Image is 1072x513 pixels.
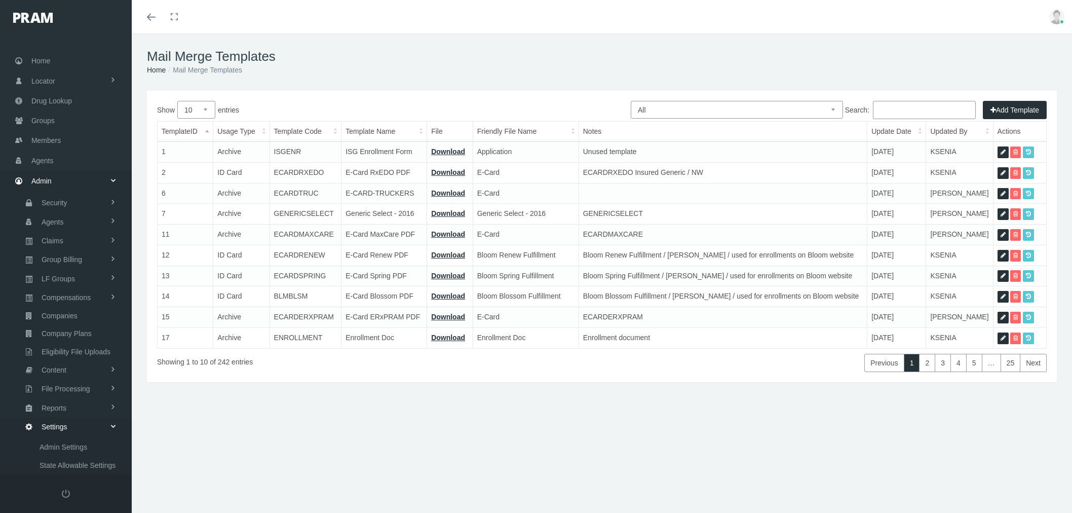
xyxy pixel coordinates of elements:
[1010,291,1021,303] a: Delete
[341,141,427,162] td: ISG Enrollment Form
[867,307,926,328] td: [DATE]
[1010,208,1021,220] a: Delete
[158,286,213,307] td: 14
[341,245,427,266] td: E-Card Renew PDF
[270,141,341,162] td: ISGENR
[42,270,75,287] span: LF Groups
[998,188,1009,200] a: Edit
[431,334,465,342] a: Download
[42,361,66,379] span: Content
[867,141,926,162] td: [DATE]
[40,457,116,474] span: State Allowable Settings
[845,101,976,119] label: Search:
[158,307,213,328] td: 15
[926,286,993,307] td: KSENIA
[473,204,579,225] td: Generic Select - 2016
[31,111,55,130] span: Groups
[867,162,926,183] td: [DATE]
[926,225,993,245] td: [PERSON_NAME]
[1023,208,1034,220] a: Previous Versions
[998,270,1009,282] a: Edit
[42,380,90,397] span: File Processing
[473,122,579,141] th: Friendly File Name: activate to sort column ascending
[270,245,341,266] td: ECARDRENEW
[1010,167,1021,179] a: Delete
[473,266,579,286] td: Bloom Spring Fulfillment
[926,327,993,348] td: KSENIA
[431,148,465,156] a: Download
[431,272,465,280] a: Download
[1023,333,1034,344] a: Previous Versions
[998,250,1009,262] a: Edit
[864,354,904,372] a: Previous
[31,151,54,170] span: Agents
[579,162,867,183] td: ECARDRXEDO Insured Generic / NW
[341,307,427,328] td: E-Card ERxPRAM PDF
[270,327,341,348] td: ENROLLMENT
[983,101,1047,119] button: Add Template
[1023,250,1034,262] a: Previous Versions
[270,266,341,286] td: ECARDSPRING
[213,327,270,348] td: Archive
[213,307,270,328] td: Archive
[147,49,1057,64] h1: Mail Merge Templates
[158,141,213,162] td: 1
[341,122,427,141] th: Template Name: activate to sort column ascending
[341,162,427,183] td: E-Card RxEDO PDF
[935,354,951,372] a: 3
[1010,229,1021,241] a: Delete
[431,168,465,176] a: Download
[1023,188,1034,200] a: Previous Versions
[998,146,1009,158] a: Edit
[42,399,66,417] span: Reports
[579,327,867,348] td: Enrollment document
[1023,291,1034,303] a: Previous Versions
[926,204,993,225] td: [PERSON_NAME]
[1010,250,1021,262] a: Delete
[579,286,867,307] td: Bloom Blossom Fulfillment / [PERSON_NAME] / used for enrollments on Bloom website
[998,312,1009,323] a: Edit
[213,141,270,162] td: Archive
[867,266,926,286] td: [DATE]
[1023,312,1034,323] a: Previous Versions
[1010,312,1021,323] a: Delete
[579,204,867,225] td: GENERICSELECT
[31,171,52,191] span: Admin
[867,225,926,245] td: [DATE]
[31,71,55,91] span: Locator
[473,286,579,307] td: Bloom Blossom Fulfillment
[166,64,242,76] li: Mail Merge Templates
[473,245,579,266] td: Bloom Renew Fulfillment
[579,245,867,266] td: Bloom Renew Fulfillment / [PERSON_NAME] / used for enrollments on Bloom website
[1049,9,1064,24] img: user-placeholder.jpg
[213,286,270,307] td: ID Card
[158,266,213,286] td: 13
[873,101,976,119] input: Search:
[993,122,1046,141] th: Actions
[431,251,465,259] a: Download
[42,307,78,324] span: Companies
[473,162,579,183] td: E-Card
[926,141,993,162] td: KSENIA
[341,225,427,245] td: E-Card MaxCare PDF
[867,245,926,266] td: [DATE]
[950,354,967,372] a: 4
[42,232,63,249] span: Claims
[1023,167,1034,179] a: Previous Versions
[341,266,427,286] td: E-Card Spring PDF
[341,286,427,307] td: E-Card Blossom PDF
[579,266,867,286] td: Bloom Spring Fulfillment / [PERSON_NAME] / used for enrollments on Bloom website
[42,289,91,306] span: Compensations
[427,122,473,141] th: File
[158,122,213,141] th: TemplateID: activate to sort column descending
[158,183,213,204] td: 6
[867,327,926,348] td: [DATE]
[867,122,926,141] th: Update Date: activate to sort column ascending
[998,208,1009,220] a: Edit
[213,225,270,245] td: Archive
[431,189,465,197] a: Download
[42,194,67,211] span: Security
[904,354,920,372] a: 1
[998,167,1009,179] a: Edit
[431,209,465,217] a: Download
